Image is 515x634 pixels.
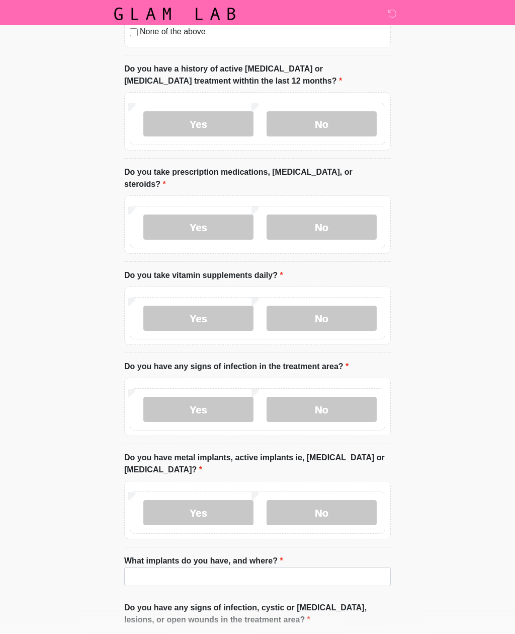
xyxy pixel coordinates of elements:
[267,306,377,331] label: No
[267,111,377,136] label: No
[124,166,391,190] label: Do you take prescription medications, [MEDICAL_DATA], or steroids?
[124,269,283,281] label: Do you take vitamin supplements daily?
[124,555,283,567] label: What implants do you have, and where?
[143,500,253,525] label: Yes
[130,28,138,36] input: None of the above
[143,215,253,240] label: Yes
[267,500,377,525] label: No
[114,8,235,20] img: Glam Lab Logo
[124,63,391,87] label: Do you have a history of active [MEDICAL_DATA] or [MEDICAL_DATA] treatment withtin the last 12 mo...
[267,215,377,240] label: No
[140,26,385,38] label: None of the above
[267,397,377,422] label: No
[124,602,391,626] label: Do you have any signs of infection, cystic or [MEDICAL_DATA], lesions, or open wounds in the trea...
[143,397,253,422] label: Yes
[124,361,349,373] label: Do you have any signs of infection in the treatment area?
[143,306,253,331] label: Yes
[143,111,253,136] label: Yes
[124,452,391,476] label: Do you have metal implants, active implants ie, [MEDICAL_DATA] or [MEDICAL_DATA]?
